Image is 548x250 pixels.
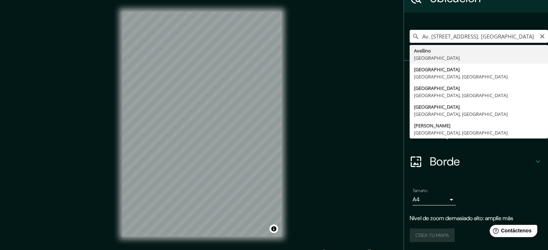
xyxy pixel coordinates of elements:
font: Borde [430,154,460,169]
div: A4 [413,194,456,205]
button: Activar o desactivar atribución [269,224,278,233]
font: Tamaño [413,188,427,194]
font: [GEOGRAPHIC_DATA], [GEOGRAPHIC_DATA] [414,73,508,80]
div: Patas [404,61,548,90]
font: [GEOGRAPHIC_DATA], [GEOGRAPHIC_DATA] [414,129,508,136]
canvas: Mapa [122,12,282,237]
font: Avellino [414,47,431,54]
font: [GEOGRAPHIC_DATA], [GEOGRAPHIC_DATA] [414,111,508,117]
font: [GEOGRAPHIC_DATA] [414,85,460,91]
font: [GEOGRAPHIC_DATA] [414,55,460,61]
font: Nivel de zoom demasiado alto: amplíe más [410,214,513,222]
font: [GEOGRAPHIC_DATA], [GEOGRAPHIC_DATA] [414,92,508,99]
font: [GEOGRAPHIC_DATA] [414,66,460,73]
div: Disposición [404,118,548,147]
iframe: Lanzador de widgets de ayuda [484,222,540,242]
font: A4 [413,196,420,203]
div: Estilo [404,90,548,118]
font: [PERSON_NAME] [414,122,450,129]
font: [GEOGRAPHIC_DATA] [414,104,460,110]
input: Elige tu ciudad o zona [410,30,548,43]
div: Borde [404,147,548,176]
button: Claro [539,32,545,39]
